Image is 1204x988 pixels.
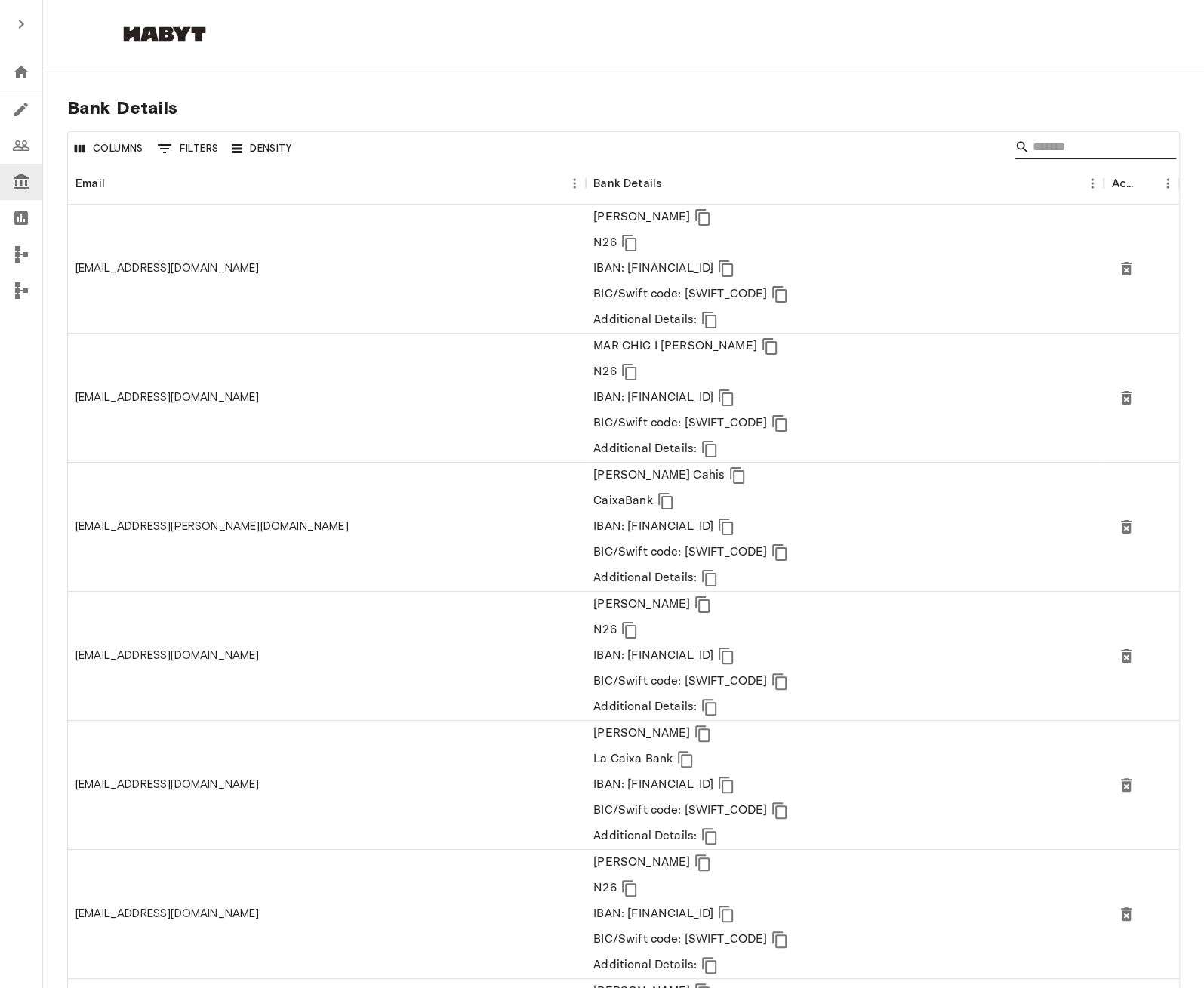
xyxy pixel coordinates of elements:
[1111,162,1135,205] div: Actions
[593,440,697,458] p: Additional Details:
[593,698,697,716] p: Additional Details:
[75,648,260,663] div: 0605eva@gmail.com
[593,802,767,820] p: BIC/Swift code: [SWIFT_CODE]
[593,673,767,691] p: BIC/Swift code: [SWIFT_CODE]
[67,97,1180,119] span: Bank Details
[593,879,616,897] p: N26
[593,466,725,485] p: [PERSON_NAME] Cahis
[75,260,260,276] div: 0000againism@gmail.com
[105,173,126,194] button: Sort
[119,26,210,42] img: Habyt
[593,543,767,562] p: BIC/Swift code: [SWIFT_CODE]
[593,905,713,923] p: IBAN: [FINANCIAL_ID]
[593,234,616,252] p: N26
[593,311,697,329] p: Additional Details:
[593,414,767,432] p: BIC/Swift code: [SWIFT_CODE]
[593,931,767,949] p: BIC/Swift code: [SWIFT_CODE]
[593,776,713,794] p: IBAN: [FINANCIAL_ID]
[68,162,586,205] div: Email
[593,596,690,614] p: [PERSON_NAME]
[593,363,616,381] p: N26
[563,172,586,195] button: Menu
[1104,162,1179,205] div: Actions
[593,956,697,974] p: Additional Details:
[593,725,690,743] p: [PERSON_NAME]
[593,647,713,665] p: IBAN: [FINANCIAL_ID]
[593,208,690,226] p: [PERSON_NAME]
[593,285,767,303] p: BIC/Swift code: [SWIFT_CODE]
[1015,135,1176,162] div: Search
[593,569,697,587] p: Additional Details:
[75,906,260,922] div: 0hg332577251b6c@gmail.com
[153,137,223,161] button: Show filters
[593,518,713,536] p: IBAN: [FINANCIAL_ID]
[593,492,652,510] p: CaixaBank
[75,519,349,534] div: 04.cruz.g@gmail.com
[593,162,662,205] div: Bank Details
[1135,173,1156,194] button: Sort
[228,137,295,161] button: Density
[593,260,713,278] p: IBAN: [FINANCIAL_ID]
[1081,172,1104,195] button: Menu
[662,173,683,194] button: Sort
[75,777,260,793] div: 0906mariana@gmail.com
[75,162,105,205] div: Email
[71,137,147,161] button: Select columns
[586,162,1104,205] div: Bank Details
[593,337,757,355] p: MAR CHIC I [PERSON_NAME]
[593,854,690,872] p: [PERSON_NAME]
[1156,172,1179,195] button: Menu
[593,389,713,407] p: IBAN: [FINANCIAL_ID]
[593,621,616,639] p: N26
[593,750,673,768] p: La Caixa Bank
[593,827,697,845] p: Additional Details:
[75,389,260,405] div: 00chicmar@gmail.com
